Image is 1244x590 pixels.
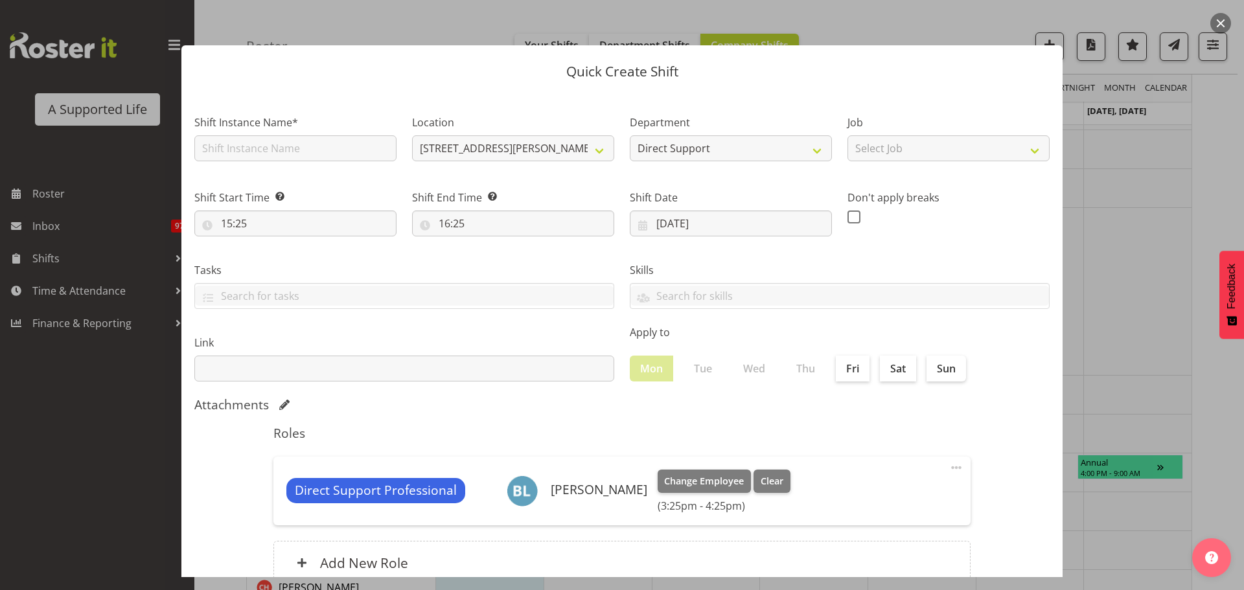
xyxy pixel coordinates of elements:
h5: Attachments [194,397,269,413]
label: Fri [836,356,870,381]
label: Tue [684,356,722,381]
h5: Roles [273,425,971,441]
input: Search for skills [630,286,1049,306]
input: Click to select... [412,210,614,236]
span: Feedback [1226,264,1238,309]
label: Tasks [194,262,614,278]
label: Shift End Time [412,190,614,205]
span: Clear [761,474,783,488]
input: Shift Instance Name [194,135,397,161]
img: bronwyn-lucas5845.jpg [507,475,538,506]
label: Location [412,115,614,130]
label: Link [194,335,614,350]
label: Apply to [630,324,1050,340]
button: Feedback - Show survey [1219,251,1244,339]
label: Sun [927,356,966,381]
p: Quick Create Shift [194,65,1050,78]
span: Change Employee [664,474,744,488]
label: Sat [880,356,916,381]
h6: (3:25pm - 4:25pm) [658,499,790,512]
input: Search for tasks [195,286,614,306]
label: Mon [630,356,673,381]
label: Don't apply breaks [847,190,1050,205]
h6: Add New Role [320,554,408,571]
button: Clear [754,470,790,493]
label: Department [630,115,832,130]
label: Wed [733,356,776,381]
input: Click to select... [630,210,832,236]
span: Direct Support Professional [295,481,457,500]
label: Thu [786,356,825,381]
label: Job [847,115,1050,130]
label: Skills [630,262,1050,278]
img: help-xxl-2.png [1205,551,1218,564]
label: Shift Instance Name* [194,115,397,130]
label: Shift Start Time [194,190,397,205]
label: Shift Date [630,190,832,205]
button: Change Employee [658,470,752,493]
h6: [PERSON_NAME] [551,482,647,497]
input: Click to select... [194,210,397,236]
